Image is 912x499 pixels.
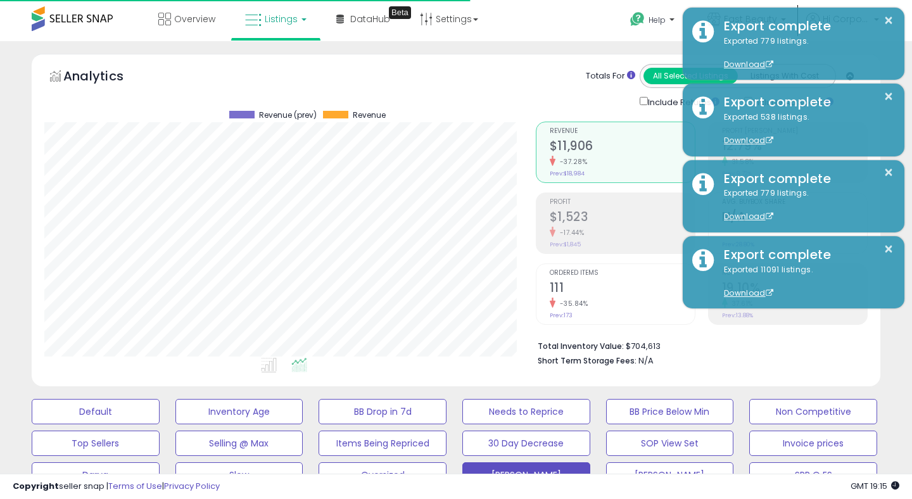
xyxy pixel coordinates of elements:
span: Revenue [353,111,386,120]
button: Items Being Repriced [319,431,446,456]
button: Slow [175,462,303,488]
a: Download [724,135,773,146]
button: Needs to Reprice [462,399,590,424]
div: Exported 538 listings. [714,111,895,147]
b: Total Inventory Value: [538,341,624,351]
i: Get Help [630,11,645,27]
small: -35.84% [555,299,588,308]
button: Darya [32,462,160,488]
button: BB Drop in 7d [319,399,446,424]
small: -37.28% [555,157,588,167]
button: Top Sellers [32,431,160,456]
div: seller snap | | [13,481,220,493]
h5: Analytics [63,67,148,88]
span: Profit [550,199,695,206]
span: 2025-10-14 19:15 GMT [851,480,899,492]
div: Export complete [714,17,895,35]
a: Download [724,59,773,70]
small: Prev: $18,984 [550,170,585,177]
button: Selling @ Max [175,431,303,456]
button: BB Price Below Min [606,399,734,424]
button: Invoice prices [749,431,877,456]
small: Prev: 173 [550,312,573,319]
button: Non Competitive [749,399,877,424]
small: Prev: 13.88% [722,312,753,319]
button: [PERSON_NAME] [606,462,734,488]
button: SPP Q ES [749,462,877,488]
strong: Copyright [13,480,59,492]
div: Exported 11091 listings. [714,264,895,300]
div: Export complete [714,170,895,188]
span: Revenue [550,128,695,135]
small: 31.58% [728,157,754,167]
button: Inventory Age [175,399,303,424]
div: Export complete [714,246,895,264]
li: $704,613 [538,338,858,353]
div: Totals For [586,70,635,82]
span: Ordered Items [550,270,695,277]
span: Revenue (prev) [259,111,317,120]
div: Exported 779 listings. [714,187,895,223]
button: × [883,89,894,104]
button: 30 Day Decrease [462,431,590,456]
span: Help [649,15,666,25]
div: Include Returns [630,94,735,109]
a: Terms of Use [108,480,162,492]
span: Overview [174,13,215,25]
div: Export complete [714,93,895,111]
button: Default [32,399,160,424]
a: Privacy Policy [164,480,220,492]
h2: $11,906 [550,139,695,156]
button: × [883,165,894,180]
span: N/A [638,355,654,367]
h2: $1,523 [550,210,695,227]
button: SOP View Set [606,431,734,456]
small: Prev: $1,845 [550,241,581,248]
button: × [883,13,894,28]
div: Exported 779 listings. [714,35,895,71]
button: Oversized [319,462,446,488]
small: -17.44% [555,228,585,237]
button: All Selected Listings [643,68,738,84]
span: Listings [265,13,298,25]
a: Download [724,211,773,222]
button: [PERSON_NAME] [462,462,590,488]
div: Tooltip anchor [389,6,411,19]
button: × [883,241,894,257]
a: Help [620,2,687,41]
b: Short Term Storage Fees: [538,355,636,366]
h2: 111 [550,281,695,298]
a: Download [724,287,773,298]
span: DataHub [350,13,390,25]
